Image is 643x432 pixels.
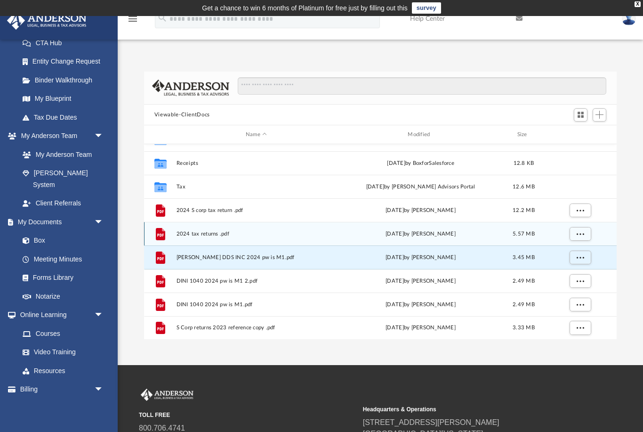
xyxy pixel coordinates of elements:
[139,424,185,432] a: 800.706.4741
[622,12,636,25] img: User Pic
[13,324,113,343] a: Courses
[7,127,113,146] a: My Anderson Teamarrow_drop_down
[569,227,591,241] button: More options
[340,253,500,262] div: by [PERSON_NAME]
[363,418,499,426] a: [STREET_ADDRESS][PERSON_NAME]
[176,302,336,308] span: DINI 1040 2024 pw is M1.pdf
[513,184,535,189] span: 12.6 MB
[13,90,113,108] a: My Blueprint
[569,321,591,335] button: More options
[176,160,336,166] button: Receipts
[176,254,336,261] span: [PERSON_NAME] DDS INC 2024 pw is M1.pdf
[635,1,641,7] div: close
[13,231,108,250] a: Box
[340,230,500,238] div: by [PERSON_NAME]
[513,208,535,213] span: 12.2 MB
[386,208,404,213] span: [DATE]
[144,144,617,340] div: grid
[386,302,404,307] span: [DATE]
[7,306,113,325] a: Online Learningarrow_drop_down
[154,111,210,119] button: Viewable-ClientDocs
[7,212,113,231] a: My Documentsarrow_drop_down
[176,231,336,237] span: 2024 tax returns .pdf
[176,130,336,139] div: Name
[176,278,336,284] span: DINI 1040 2024 pw is M1 2.pdf
[127,13,138,24] i: menu
[386,231,404,236] span: [DATE]
[513,278,535,284] span: 2.49 MB
[386,325,404,330] span: [DATE]
[7,380,118,399] a: Billingarrow_drop_down
[386,278,404,284] span: [DATE]
[176,184,336,190] button: Tax
[340,277,500,285] div: by [PERSON_NAME]
[238,77,607,95] input: Search files and folders
[513,255,535,260] span: 3.45 MB
[13,108,118,127] a: Tax Due Dates
[7,399,118,417] a: Events Calendar
[13,269,108,287] a: Forms Library
[412,2,441,14] a: survey
[94,306,113,325] span: arrow_drop_down
[157,13,168,23] i: search
[593,108,607,122] button: Add
[13,194,113,213] a: Client Referrals
[13,71,118,90] a: Binder Walkthrough
[513,325,535,330] span: 3.33 MB
[4,11,89,30] img: Anderson Advisors Platinum Portal
[363,405,580,414] small: Headquarters & Operations
[569,251,591,265] button: More options
[94,212,113,232] span: arrow_drop_down
[13,250,113,269] a: Meeting Minutes
[139,411,356,419] small: TOLL FREE
[340,183,500,191] div: [DATE] by [PERSON_NAME] Advisors Portal
[386,255,404,260] span: [DATE]
[340,130,501,139] div: Modified
[340,206,500,215] div: by [PERSON_NAME]
[340,159,500,168] div: [DATE] by BoxforSalesforce
[13,361,113,380] a: Resources
[547,130,612,139] div: id
[340,301,500,309] div: by [PERSON_NAME]
[13,52,118,71] a: Entity Change Request
[148,130,172,139] div: id
[569,298,591,312] button: More options
[94,127,113,146] span: arrow_drop_down
[13,343,108,362] a: Video Training
[13,33,118,52] a: CTA Hub
[176,207,336,213] span: 2024 S corp tax return .pdf
[176,325,336,331] span: S Corp returns 2023 reference copy .pdf
[139,389,195,401] img: Anderson Advisors Platinum Portal
[513,161,534,166] span: 12.8 KB
[202,2,408,14] div: Get a chance to win 6 months of Platinum for free just by filling out this
[505,130,542,139] div: Size
[569,274,591,288] button: More options
[13,145,108,164] a: My Anderson Team
[13,287,113,306] a: Notarize
[127,18,138,24] a: menu
[569,204,591,218] button: More options
[340,324,500,332] div: by [PERSON_NAME]
[574,108,588,122] button: Switch to Grid View
[513,231,535,236] span: 5.57 MB
[94,380,113,399] span: arrow_drop_down
[513,302,535,307] span: 2.49 MB
[13,164,113,194] a: [PERSON_NAME] System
